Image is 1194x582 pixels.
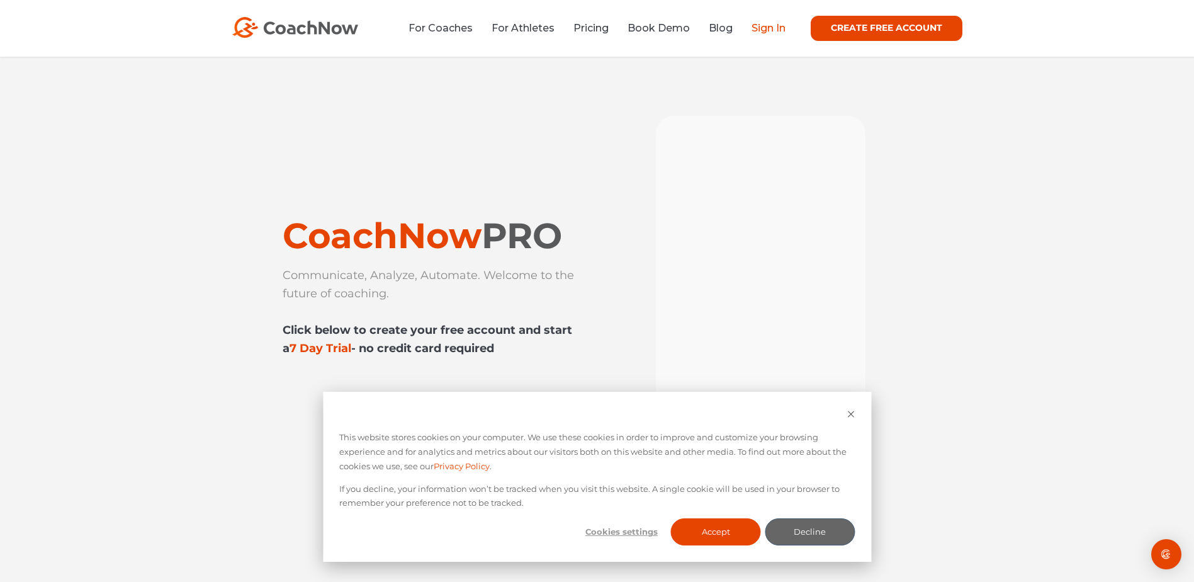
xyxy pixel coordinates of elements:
span: - [351,341,356,355]
p: Communicate, Analyze, Automate. Welcome to the future of coaching. [283,266,585,358]
span: no credit card required [359,341,494,355]
a: CREATE FREE ACCOUNT [811,16,962,41]
p: This website stores cookies on your computer. We use these cookies in order to improve and custom... [339,430,855,473]
a: For Athletes [492,22,555,34]
a: Sign In [752,22,786,34]
p: If you decline, your information won’t be tracked when you visit this website. A single cookie wi... [339,482,855,511]
a: Pricing [573,22,609,34]
div: Open Intercom Messenger [1151,539,1181,569]
span: PRO [482,214,562,257]
a: For Coaches [408,22,473,34]
span: 7 Day Trial [290,341,494,355]
a: Privacy Policy [434,459,490,474]
strong: Click below to create your free account and start a [283,323,572,355]
div: Cookie banner [323,392,871,562]
span: CoachNow [283,214,562,257]
iframe: Embedded CTA [283,376,503,409]
button: Dismiss cookie banner [847,408,855,423]
button: Accept [671,518,761,545]
a: Blog [709,22,733,34]
img: CoachNow Logo [232,17,358,38]
button: Cookies settings [577,518,667,545]
a: Book Demo [628,22,690,34]
button: Decline [765,518,855,545]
